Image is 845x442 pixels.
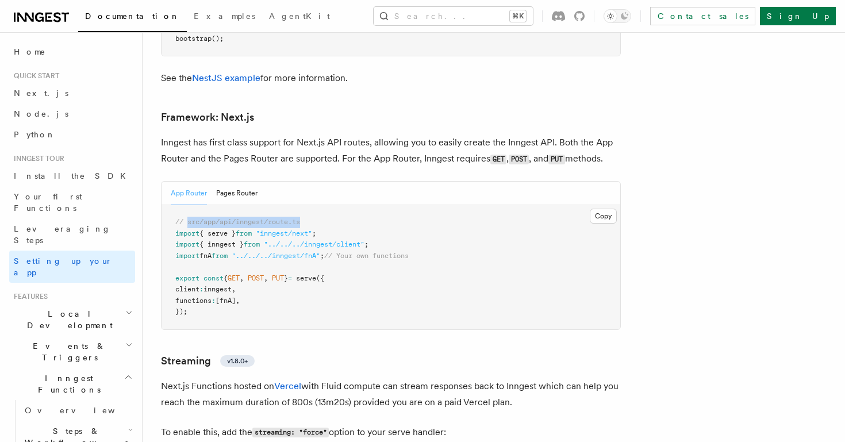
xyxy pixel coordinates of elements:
a: Framework: Next.js [161,109,254,125]
span: PUT [272,274,284,282]
span: Inngest tour [9,154,64,163]
span: { [224,274,228,282]
span: inngest [203,285,232,293]
span: { serve } [199,229,236,237]
span: }); [175,308,187,316]
span: } [284,274,288,282]
span: "inngest/next" [256,229,312,237]
span: Events & Triggers [9,340,125,363]
a: Setting up your app [9,251,135,283]
code: POST [509,155,529,164]
span: Home [14,46,46,57]
span: import [175,252,199,260]
span: , [240,274,244,282]
span: from [236,229,252,237]
a: Node.js [9,103,135,124]
a: AgentKit [262,3,337,31]
span: "../../../inngest/fnA" [232,252,320,260]
p: Inngest has first class support for Next.js API routes, allowing you to easily create the Inngest... [161,134,621,167]
a: Streamingv1.8.0+ [161,353,255,369]
span: , [232,285,236,293]
a: Contact sales [650,7,755,25]
button: Inngest Functions [9,368,135,400]
span: Install the SDK [14,171,133,180]
span: , [236,297,240,305]
span: (); [212,34,224,43]
span: ; [364,240,368,248]
span: export [175,274,199,282]
span: Overview [25,406,143,415]
span: Examples [194,11,255,21]
span: Python [14,130,56,139]
span: bootstrap [175,34,212,43]
p: See the for more information. [161,70,621,86]
span: Features [9,292,48,301]
a: Install the SDK [9,166,135,186]
code: PUT [548,155,564,164]
span: const [203,274,224,282]
span: Documentation [85,11,180,21]
a: Sign Up [760,7,836,25]
a: Documentation [78,3,187,32]
span: ; [320,252,324,260]
span: GET [228,274,240,282]
button: Copy [590,209,617,224]
a: Vercel [274,380,301,391]
kbd: ⌘K [510,10,526,22]
span: v1.8.0+ [227,356,248,366]
button: Local Development [9,303,135,336]
span: Local Development [9,308,125,331]
span: client [175,285,199,293]
span: ({ [316,274,324,282]
span: POST [248,274,264,282]
span: [fnA] [216,297,236,305]
span: : [199,285,203,293]
span: from [244,240,260,248]
span: serve [296,274,316,282]
code: streaming: "force" [252,428,329,437]
a: Examples [187,3,262,31]
span: , [264,274,268,282]
span: functions [175,297,212,305]
span: import [175,229,199,237]
span: Node.js [14,109,68,118]
button: Toggle dark mode [604,9,631,23]
a: Home [9,41,135,62]
span: : [212,297,216,305]
span: Setting up your app [14,256,113,277]
p: Next.js Functions hosted on with Fluid compute can stream responses back to Inngest which can hel... [161,378,621,410]
span: "../../../inngest/client" [264,240,364,248]
code: GET [490,155,506,164]
a: Overview [20,400,135,421]
a: Leveraging Steps [9,218,135,251]
span: Leveraging Steps [14,224,111,245]
span: import [175,240,199,248]
a: Next.js [9,83,135,103]
span: // Your own functions [324,252,409,260]
span: // src/app/api/inngest/route.ts [175,218,300,226]
button: App Router [171,182,207,205]
span: ; [312,229,316,237]
p: To enable this, add the option to your serve handler: [161,424,621,441]
span: { inngest } [199,240,244,248]
span: Your first Functions [14,192,82,213]
a: Python [9,124,135,145]
button: Search...⌘K [374,7,533,25]
span: from [212,252,228,260]
span: AgentKit [269,11,330,21]
a: NestJS example [192,72,260,83]
button: Events & Triggers [9,336,135,368]
span: = [288,274,292,282]
a: Your first Functions [9,186,135,218]
span: Next.js [14,89,68,98]
span: Quick start [9,71,59,80]
span: fnA [199,252,212,260]
span: Inngest Functions [9,372,124,395]
button: Pages Router [216,182,258,205]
